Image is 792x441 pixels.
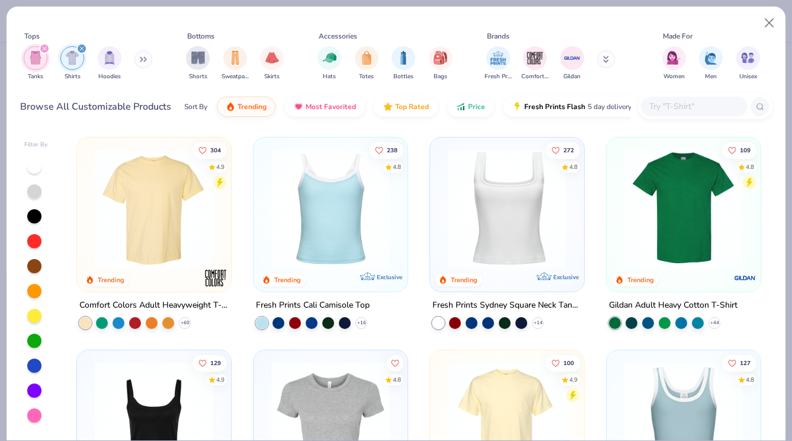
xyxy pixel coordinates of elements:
[217,97,275,117] button: Trending
[563,360,574,366] span: 100
[238,102,267,111] span: Trending
[216,375,225,384] div: 4.9
[189,72,207,81] span: Shorts
[355,46,379,81] button: filter button
[485,46,512,81] div: filter for Fresh Prints
[294,102,303,111] img: most_fav.gif
[504,97,640,117] button: Fresh Prints Flash5 day delivery
[609,298,738,313] div: Gildan Adult Heavy Cotton T-Shirt
[705,72,717,81] span: Men
[699,46,723,81] div: filter for Men
[187,31,214,41] div: Bottoms
[740,147,751,153] span: 109
[98,46,121,81] button: filter button
[374,97,438,117] button: Top Rated
[704,51,717,65] img: Men Image
[306,102,356,111] span: Most Favorited
[521,46,549,81] div: filter for Comfort Colors
[526,49,544,67] img: Comfort Colors Image
[319,31,357,41] div: Accessories
[722,354,756,371] button: Like
[260,46,284,81] div: filter for Skirts
[66,51,79,65] img: Shirts Image
[487,31,509,41] div: Brands
[534,319,543,327] span: + 14
[746,375,754,384] div: 4.8
[369,142,403,158] button: Like
[662,46,686,81] button: filter button
[210,360,221,366] span: 129
[216,162,225,171] div: 4.9
[318,46,341,81] button: filter button
[521,46,549,81] button: filter button
[193,354,227,371] button: Like
[429,46,453,81] button: filter button
[387,147,397,153] span: 238
[588,100,631,114] span: 5 day delivery
[699,46,723,81] button: filter button
[663,31,692,41] div: Made For
[662,46,686,81] div: filter for Women
[98,72,121,81] span: Hoodies
[29,51,42,65] img: Tanks Image
[392,46,415,81] button: filter button
[60,46,84,81] div: filter for Shirts
[546,354,580,371] button: Like
[563,72,581,81] span: Gildan
[722,142,756,158] button: Like
[24,31,40,41] div: Tops
[318,46,341,81] div: filter for Hats
[563,49,581,67] img: Gildan Image
[24,46,47,81] div: filter for Tanks
[648,100,739,113] input: Try "T-Shirt"
[739,72,757,81] span: Unisex
[468,102,485,111] span: Price
[103,51,116,65] img: Hoodies Image
[740,360,751,366] span: 127
[383,102,393,111] img: TopRated.gif
[256,298,370,313] div: Fresh Prints Cali Camisole Top
[485,72,512,81] span: Fresh Prints
[377,273,402,281] span: Exclusive
[89,149,219,268] img: 029b8af0-80e6-406f-9fdc-fdf898547912
[393,162,401,171] div: 4.8
[521,72,549,81] span: Comfort Colors
[265,149,396,268] img: a25d9891-da96-49f3-a35e-76288174bf3a
[222,46,249,81] div: filter for Sweatpants
[222,46,249,81] button: filter button
[563,147,574,153] span: 272
[184,101,207,112] div: Sort By
[387,354,403,371] button: Like
[569,162,578,171] div: 4.8
[442,149,572,268] img: 94a2aa95-cd2b-4983-969b-ecd512716e9a
[395,102,429,111] span: Top Rated
[323,51,336,65] img: Hats Image
[28,72,43,81] span: Tanks
[24,46,47,81] button: filter button
[434,51,447,65] img: Bags Image
[733,266,757,290] img: Gildan logo
[65,72,81,81] span: Shirts
[204,266,227,290] img: Comfort Colors logo
[485,46,512,81] button: filter button
[323,72,336,81] span: Hats
[264,72,280,81] span: Skirts
[393,72,413,81] span: Bottles
[746,162,754,171] div: 4.8
[60,46,84,81] button: filter button
[432,298,582,313] div: Fresh Prints Sydney Square Neck Tank Top
[667,51,681,65] img: Women Image
[360,51,373,65] img: Totes Image
[285,97,365,117] button: Most Favorited
[397,51,410,65] img: Bottles Image
[393,375,401,384] div: 4.8
[181,319,190,327] span: + 60
[429,46,453,81] div: filter for Bags
[434,72,447,81] span: Bags
[357,319,366,327] span: + 16
[191,51,205,65] img: Shorts Image
[524,102,585,111] span: Fresh Prints Flash
[546,142,580,158] button: Like
[741,51,755,65] img: Unisex Image
[20,100,171,114] div: Browse All Customizable Products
